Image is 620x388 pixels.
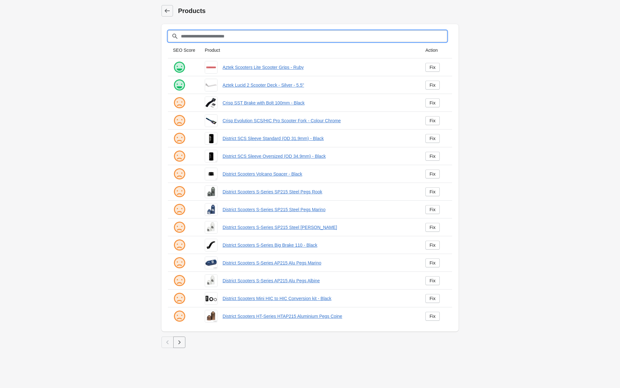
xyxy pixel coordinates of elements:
a: District Scooters S-Series SP215 Steel Pegs Marino [223,206,415,213]
a: District Scooters S-Series Big Brake 110 - Black [223,242,415,248]
a: Crisp SST Brake with Bolt 100mm - Black [223,100,415,106]
div: Fix [430,136,436,141]
img: happy.png [173,79,186,91]
a: District SCS Sleeve Standard (OD 31.9mm) - Black [223,135,415,142]
div: Fix [430,189,436,194]
img: sad.png [173,292,186,305]
div: Fix [430,278,436,283]
a: Aztek Scooters Lite Scooter Grips - Ruby [223,64,415,70]
img: sad.png [173,203,186,216]
div: Fix [430,296,436,301]
th: Product [200,42,420,58]
div: Fix [430,260,436,265]
a: Fix [425,81,440,90]
a: Fix [425,152,440,161]
img: sad.png [173,274,186,287]
a: Fix [425,134,440,143]
a: Fix [425,205,440,214]
a: Fix [425,312,440,321]
a: Fix [425,187,440,196]
th: SEO Score [168,42,200,58]
div: Fix [430,243,436,248]
img: happy.png [173,61,186,74]
a: Aztek Lucid 2 Scooter Deck - Silver - 5.5" [223,82,415,88]
div: Fix [430,100,436,105]
div: Fix [430,118,436,123]
img: sad.png [173,257,186,269]
a: District SCS Sleeve Oversized (OD 34.9mm) - Black [223,153,415,159]
a: Fix [425,170,440,178]
a: Fix [425,294,440,303]
div: Fix [430,225,436,230]
a: District Scooters S-Series AP215 Alu Pegs Albine [223,278,415,284]
div: Fix [430,83,436,88]
div: Fix [430,207,436,212]
a: Fix [425,241,440,250]
div: Fix [430,171,436,177]
img: sad.png [173,132,186,145]
a: Fix [425,258,440,267]
a: Fix [425,276,440,285]
a: Crisp Evolution SCS/HIC Pro Scooter Fork - Colour Chrome [223,117,415,124]
h1: Products [178,6,458,15]
a: District Scooters Volcano Spacer - Black [223,171,415,177]
a: District Scooters S-Series SP215 Steel Pegs Rook [223,189,415,195]
a: Fix [425,116,440,125]
a: District Scooters S-Series AP215 Alu Pegs Marino [223,260,415,266]
a: Fix [425,98,440,107]
a: Fix [425,223,440,232]
a: District Scooters S-Series SP215 Steel [PERSON_NAME] [223,224,415,231]
img: sad.png [173,221,186,234]
img: sad.png [173,168,186,180]
img: sad.png [173,310,186,323]
img: sad.png [173,239,186,251]
a: District Scooters Mini HIC to HIC Conversion kit - Black [223,295,415,302]
img: sad.png [173,185,186,198]
div: Fix [430,314,436,319]
img: sad.png [173,150,186,163]
th: Action [420,42,452,58]
div: Fix [430,154,436,159]
img: sad.png [173,97,186,109]
img: sad.png [173,114,186,127]
a: Fix [425,63,440,72]
div: Fix [430,65,436,70]
a: District Scooters HT-Series HTAP215 Aluminium Pegs Coine [223,313,415,319]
